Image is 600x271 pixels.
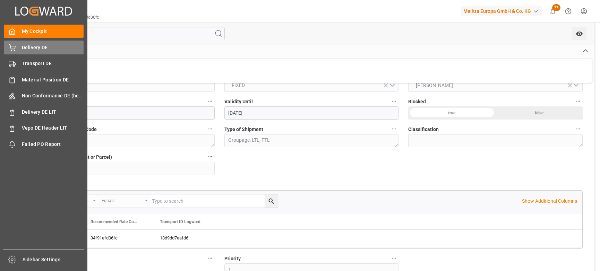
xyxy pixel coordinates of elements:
a: Transport DE [4,57,84,70]
button: Classification [574,124,583,133]
span: Type of Shipment [224,126,263,133]
div: Melitta Europa GmbH & Co. KG [461,6,542,16]
a: Material Position DE [4,73,84,86]
div: 34f91efd06fc [82,230,152,246]
span: Priority [224,255,241,262]
span: Validity Until [224,98,253,105]
span: 11 [552,4,560,11]
button: Validity From [206,97,215,106]
p: Show Additional Columns [522,198,577,205]
span: Recommended Rate Code [91,219,137,224]
span: My Cockpit [22,28,84,35]
button: Type of Shipment [389,124,398,133]
button: Shipment Type (Pallet or Parcel) [206,152,215,161]
span: Failed PO Report [22,141,84,148]
span: [PERSON_NAME] [412,82,456,89]
span: Non Conformance DE (header) [22,92,84,99]
button: Validity Trigger [206,254,215,263]
span: Blocked [408,98,426,105]
a: Delivery DE LIT [4,105,84,119]
div: Equals [102,196,143,204]
a: My Cockpit [4,25,84,38]
button: Help Center [560,3,576,19]
input: Type to search [150,194,278,208]
button: Blocked [574,97,583,106]
a: Vepo DE Header LIT [4,121,84,135]
button: show 11 new notifications [545,3,560,19]
button: open menu [408,79,583,92]
textarea: PL [40,134,215,147]
span: FIXED [228,82,248,89]
button: open menu [98,194,150,208]
div: Press SPACE to select this row. [82,230,221,246]
input: DD.MM.YYYY [40,106,215,120]
div: 18d9dd7eafd6 [152,230,221,246]
input: Search Fields [32,27,225,40]
span: Transport DE [22,60,84,67]
span: Classification [408,126,439,133]
span: Sidebar Settings [23,256,85,263]
a: Delivery DE [4,41,84,54]
span: Delivery DE LIT [22,108,84,116]
a: Non Conformance DE (header) [4,89,84,103]
a: Failed PO Report [4,137,84,151]
button: open menu [224,79,399,92]
button: Melitta Europa GmbH & Co. KG [461,5,545,18]
button: Destination Country Code [206,124,215,133]
button: Priority [389,254,398,263]
span: Delivery DE [22,44,84,51]
button: Validity Until [389,97,398,106]
button: open menu [572,27,586,40]
span: Transport ID Logward [160,219,200,224]
input: DD.MM.YYYY [224,106,399,120]
span: Vepo DE Header LIT [22,124,84,132]
textarea: Groupage, LTL, FTL [224,134,399,147]
span: Material Position DE [22,76,84,84]
button: search button [265,194,278,208]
